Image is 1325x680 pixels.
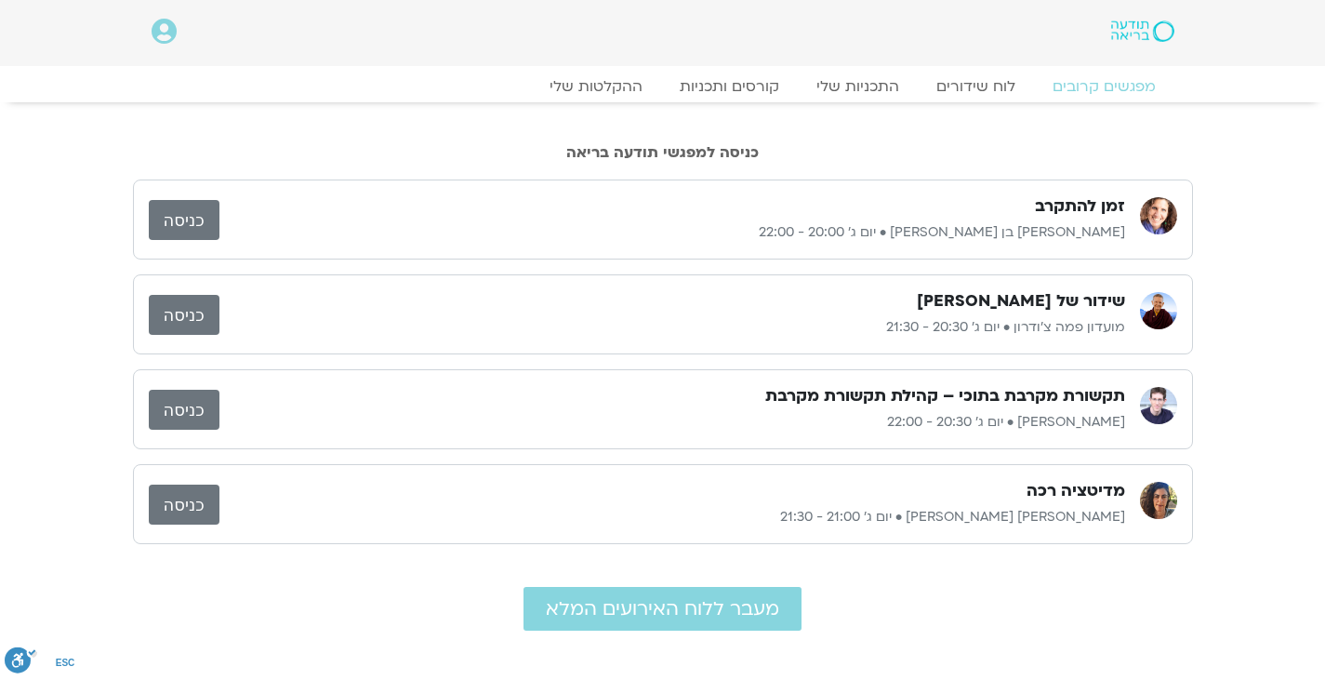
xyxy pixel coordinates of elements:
[661,77,798,96] a: קורסים ותכניות
[546,598,779,620] span: מעבר ללוח האירועים המלא
[133,144,1193,161] h2: כניסה למפגשי תודעה בריאה
[219,411,1125,433] p: [PERSON_NAME] • יום ג׳ 20:30 - 22:00
[1034,77,1174,96] a: מפגשים קרובים
[1027,480,1125,502] h3: מדיטציה רכה
[1140,292,1177,329] img: מועדון פמה צ'ודרון
[765,385,1125,407] h3: תקשורת מקרבת בתוכי – קהילת תקשורת מקרבת
[219,316,1125,339] p: מועדון פמה צ'ודרון • יום ג׳ 20:30 - 21:30
[219,506,1125,528] p: [PERSON_NAME] [PERSON_NAME] • יום ג׳ 21:00 - 21:30
[149,200,219,240] a: כניסה
[1035,195,1125,218] h3: זמן להתקרב
[1140,387,1177,424] img: ערן טייכר
[531,77,661,96] a: ההקלטות שלי
[1140,482,1177,519] img: סיון גל גוטמן
[149,295,219,335] a: כניסה
[152,77,1174,96] nav: Menu
[523,587,802,631] a: מעבר ללוח האירועים המלא
[219,221,1125,244] p: [PERSON_NAME] בן [PERSON_NAME] • יום ג׳ 20:00 - 22:00
[917,290,1125,313] h3: שידור של [PERSON_NAME]
[1140,197,1177,234] img: שאנייה כהן בן חיים
[798,77,918,96] a: התכניות שלי
[918,77,1034,96] a: לוח שידורים
[149,390,219,430] a: כניסה
[149,485,219,525] a: כניסה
